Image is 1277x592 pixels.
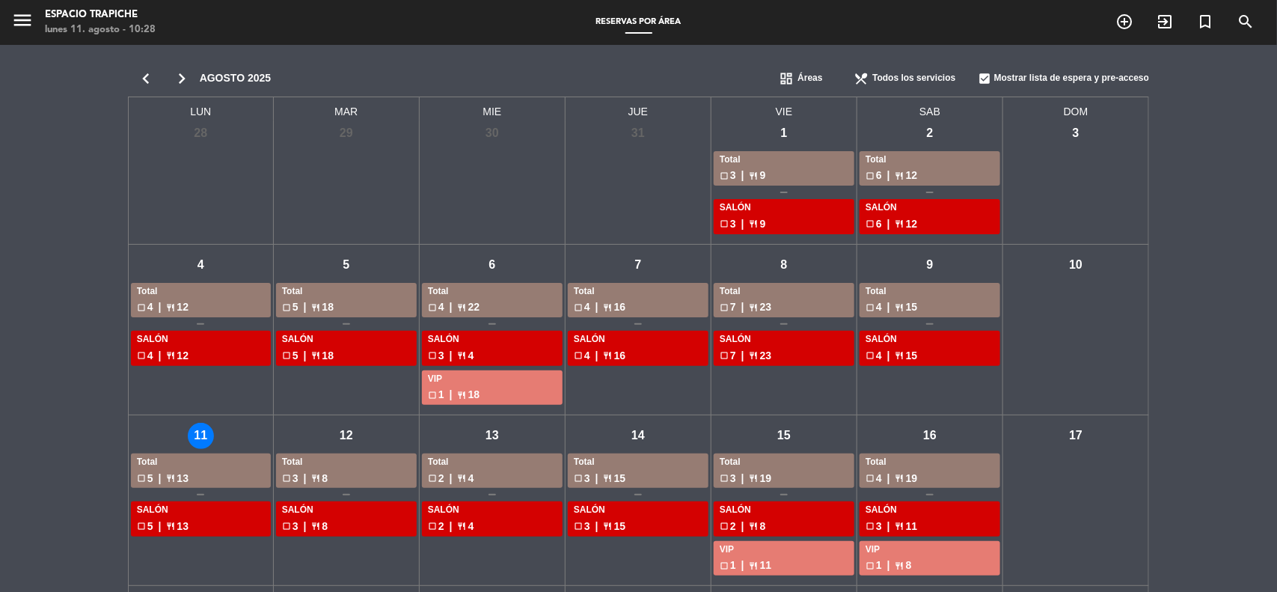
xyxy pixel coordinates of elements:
[282,332,411,347] div: SALÓN
[166,522,175,531] span: restaurant
[895,171,904,180] span: restaurant
[45,7,156,22] div: Espacio Trapiche
[857,97,1003,120] span: SAB
[200,70,271,87] span: agosto 2025
[428,303,437,312] span: check_box_outline_blank
[866,470,994,487] div: 4 19
[797,71,822,86] span: Áreas
[917,423,943,449] div: 16
[450,470,453,487] span: |
[479,252,505,278] div: 6
[137,470,265,487] div: 5 13
[917,252,943,278] div: 9
[720,518,848,535] div: 2 8
[895,522,904,531] span: restaurant
[595,347,598,364] span: |
[159,518,162,535] span: |
[479,423,505,449] div: 13
[895,561,904,570] span: restaurant
[866,201,994,216] div: SALÓN
[720,561,729,570] span: check_box_outline_blank
[137,347,265,364] div: 4 12
[128,68,164,89] i: chevron_left
[137,503,265,518] div: SALÓN
[866,518,994,535] div: 3 11
[450,299,453,316] span: |
[137,474,146,483] span: check_box_outline_blank
[741,518,744,535] span: |
[887,299,890,316] span: |
[574,332,702,347] div: SALÓN
[312,474,321,483] span: restaurant
[282,284,411,299] div: Total
[604,522,613,531] span: restaurant
[450,518,453,535] span: |
[428,332,557,347] div: SALÓN
[872,71,955,86] span: Todos los servicios
[137,518,265,535] div: 5 13
[866,216,994,233] div: 6 12
[866,171,875,180] span: check_box_outline_blank
[978,72,991,85] span: check_box
[866,153,994,168] div: Total
[420,97,566,120] span: MIE
[164,68,200,89] i: chevron_right
[1003,97,1149,120] span: DOM
[1115,13,1133,31] i: add_circle_outline
[625,252,651,278] div: 7
[866,522,875,531] span: check_box_outline_blank
[720,303,729,312] span: check_box_outline_blank
[458,303,467,312] span: restaurant
[428,391,437,400] span: check_box_outline_blank
[604,474,613,483] span: restaurant
[137,299,265,316] div: 4 12
[333,423,359,449] div: 12
[428,351,437,360] span: check_box_outline_blank
[428,503,557,518] div: SALÓN
[428,522,437,531] span: check_box_outline_blank
[866,351,875,360] span: check_box_outline_blank
[333,252,359,278] div: 5
[750,474,759,483] span: restaurant
[604,303,613,312] span: restaurant
[137,303,146,312] span: check_box_outline_blank
[720,455,848,470] div: Total
[574,351,583,360] span: check_box_outline_blank
[166,474,175,483] span: restaurant
[450,347,453,364] span: |
[1196,13,1214,31] i: turned_in_not
[1063,252,1089,278] div: 10
[887,167,890,184] span: |
[720,351,729,360] span: check_box_outline_blank
[720,474,729,483] span: check_box_outline_blank
[866,219,875,228] span: check_box_outline_blank
[887,518,890,535] span: |
[625,423,651,449] div: 14
[750,219,759,228] span: restaurant
[720,299,848,316] div: 7 23
[166,351,175,360] span: restaurant
[574,284,702,299] div: Total
[741,470,744,487] span: |
[771,423,797,449] div: 15
[574,299,702,316] div: 4 16
[166,303,175,312] span: restaurant
[866,347,994,364] div: 4 15
[188,120,214,147] div: 28
[604,351,613,360] span: restaurant
[866,474,875,483] span: check_box_outline_blank
[1237,13,1255,31] i: search
[589,18,689,26] span: Reservas por área
[304,518,307,535] span: |
[887,216,890,233] span: |
[428,347,557,364] div: 3 4
[895,219,904,228] span: restaurant
[887,470,890,487] span: |
[428,455,557,470] div: Total
[741,347,744,364] span: |
[282,518,411,535] div: 3 8
[720,284,848,299] div: Total
[595,299,598,316] span: |
[11,9,34,37] button: menu
[720,503,848,518] div: SALÓN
